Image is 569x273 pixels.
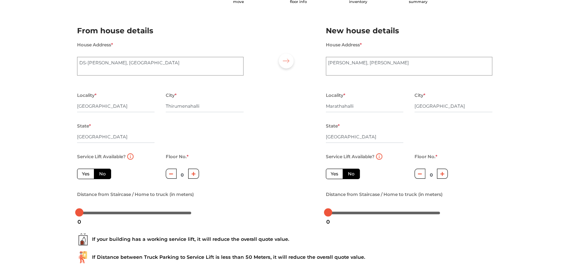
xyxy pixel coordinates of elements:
div: If your building has a working service lift, it will reduce the overall quote value. [77,233,492,245]
label: Floor No. [414,152,437,162]
label: Service Lift Available? [326,152,374,162]
label: Yes [77,169,94,179]
div: 0 [323,215,333,228]
div: 0 [74,215,84,228]
label: Floor No. [166,152,189,162]
label: Locality [326,91,345,100]
label: No [343,169,360,179]
label: City [414,91,425,100]
label: No [94,169,111,179]
label: Distance from Staircase / Home to truck (in meters) [77,190,194,199]
img: ... [77,233,89,245]
label: House Address [326,40,362,50]
textarea: DS-[PERSON_NAME], [GEOGRAPHIC_DATA] [77,57,244,76]
h2: New house details [326,25,492,37]
label: State [77,121,91,131]
label: Distance from Staircase / Home to truck (in meters) [326,190,443,199]
label: State [326,121,340,131]
textarea: [PERSON_NAME], [PERSON_NAME] [326,57,492,76]
div: If Distance between Truck Parking to Service Lift is less than 50 Meters, it will reduce the over... [77,251,492,263]
label: House Address [77,40,113,50]
label: City [166,91,177,100]
h2: From house details [77,25,244,37]
label: Yes [326,169,343,179]
label: Locality [77,91,97,100]
label: Service Lift Available? [77,152,126,162]
img: ... [77,251,89,263]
